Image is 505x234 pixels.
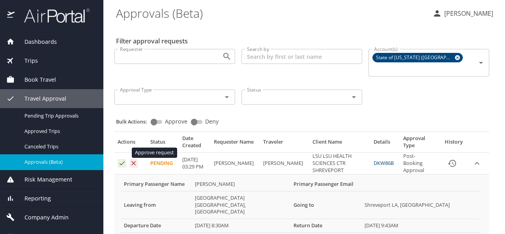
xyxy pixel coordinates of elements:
[290,219,361,233] th: Return Date
[192,219,290,233] td: [DATE] 8:30AM
[147,135,179,152] th: Status
[372,53,463,62] div: State of [US_STATE] ([GEOGRAPHIC_DATA])
[15,194,51,203] span: Reporting
[147,153,179,174] td: Pending
[121,178,192,191] th: Primary Passenger Name
[24,112,94,120] span: Pending Trip Approvals
[15,56,38,65] span: Trips
[205,119,219,124] span: Deny
[116,118,153,125] p: Bulk Actions:
[192,178,290,191] td: [PERSON_NAME]
[192,191,290,219] td: [GEOGRAPHIC_DATA] [GEOGRAPHIC_DATA], [GEOGRAPHIC_DATA]
[211,153,260,174] td: [PERSON_NAME]
[361,219,480,233] td: [DATE] 9:43AM
[15,94,66,103] span: Travel Approval
[361,191,480,219] td: Shreveport LA, [GEOGRAPHIC_DATA]
[129,159,138,168] button: Deny request
[440,135,468,152] th: History
[24,143,94,150] span: Canceled Trips
[114,135,147,152] th: Actions
[373,54,457,62] span: State of [US_STATE] ([GEOGRAPHIC_DATA])
[116,35,188,47] h2: Filter approval requests
[15,175,72,184] span: Risk Management
[211,135,260,152] th: Requester Name
[179,153,210,174] td: [DATE] 03:29 PM
[121,191,192,219] th: Leaving from
[471,157,483,169] button: expand row
[475,57,486,68] button: Open
[260,153,309,174] td: [PERSON_NAME]
[179,135,210,152] th: Date Created
[442,9,493,18] p: [PERSON_NAME]
[15,8,90,23] img: airportal-logo.png
[221,92,232,103] button: Open
[309,153,370,174] td: LSU LSU HEALTH SCIENCES CTR SHREVEPORT
[370,135,400,152] th: Details
[443,154,462,173] button: History
[400,135,440,152] th: Approval Type
[374,159,394,167] a: DKW86B
[15,213,69,222] span: Company Admin
[24,158,94,166] span: Approvals (Beta)
[429,6,496,21] button: [PERSON_NAME]
[24,127,94,135] span: Approved Trips
[260,135,309,152] th: Traveler
[7,8,15,23] img: icon-airportal.png
[400,153,440,174] td: Post-Booking Approval
[121,219,192,233] th: Departure Date
[290,178,361,191] th: Primary Passenger Email
[348,92,359,103] button: Open
[116,1,426,25] h1: Approvals (Beta)
[290,191,361,219] th: Going to
[165,119,187,124] span: Approve
[15,75,56,84] span: Book Travel
[15,37,57,46] span: Dashboards
[221,51,232,62] button: Open
[309,135,370,152] th: Client Name
[241,49,362,64] input: Search by first or last name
